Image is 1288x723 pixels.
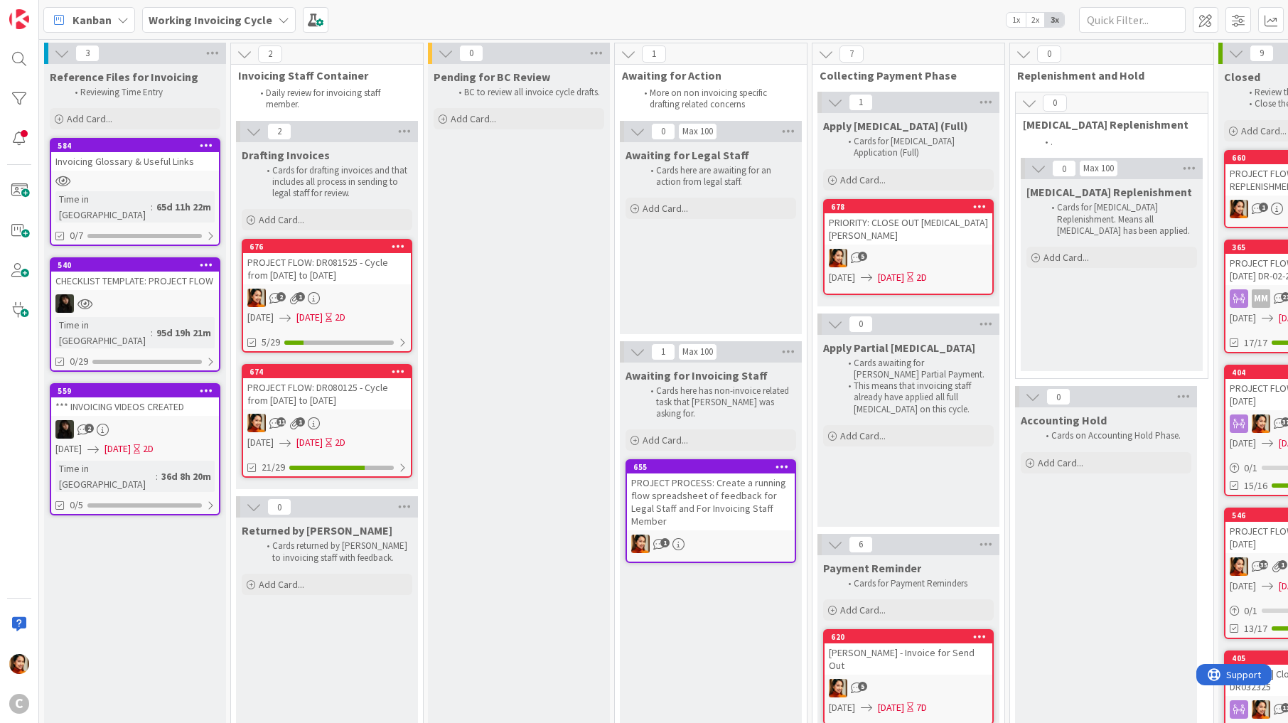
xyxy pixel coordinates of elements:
[825,213,992,245] div: PRIORITY: CLOSE OUT [MEDICAL_DATA][PERSON_NAME]
[682,128,713,135] div: Max 100
[58,141,219,151] div: 584
[51,272,219,290] div: CHECKLIST TEMPLATE: PROJECT FLOW
[1230,436,1256,451] span: [DATE]
[70,228,83,243] span: 0/7
[1043,251,1089,264] span: Add Card...
[262,335,280,350] span: 5/29
[55,420,74,439] img: ES
[1007,13,1026,27] span: 1x
[73,11,112,28] span: Kanban
[55,461,156,492] div: Time in [GEOGRAPHIC_DATA]
[51,397,219,416] div: *** INVOICING VIDEOS CREATED
[85,424,94,433] span: 2
[840,358,992,381] li: Cards awaiting for [PERSON_NAME] Partial Payment.
[30,2,65,19] span: Support
[242,523,392,537] span: Returned by Breanna
[840,136,992,159] li: Cards for [MEDICAL_DATA] Application (Full)
[249,242,411,252] div: 676
[1017,68,1196,82] span: Replenishment and Hold
[1244,621,1267,636] span: 13/17
[682,348,713,355] div: Max 100
[840,578,992,589] li: Cards for Payment Reminders
[840,380,992,415] li: This means that invoicing staff already have applied all full [MEDICAL_DATA] on this cycle.
[1241,124,1287,137] span: Add Card...
[626,148,749,162] span: Awaiting for Legal Staff
[825,249,992,267] div: PM
[58,386,219,396] div: 559
[243,253,411,284] div: PROJECT FLOW: DR081525 - Cycle from [DATE] to [DATE]
[825,631,992,643] div: 620
[622,68,789,82] span: Awaiting for Action
[267,498,291,515] span: 0
[50,138,220,246] a: 584Invoicing Glossary & Useful LinksTime in [GEOGRAPHIC_DATA]:65d 11h 22m0/7
[1244,461,1257,476] span: 0 / 1
[878,700,904,715] span: [DATE]
[1278,560,1287,569] span: 1
[823,199,994,295] a: 678PRIORITY: CLOSE OUT [MEDICAL_DATA][PERSON_NAME]PM[DATE][DATE]2D
[247,435,274,450] span: [DATE]
[262,460,285,475] span: 21/29
[636,87,790,111] li: More on non invoicing specific drafting related concerns
[642,45,666,63] span: 1
[627,473,795,530] div: PROJECT PROCESS: Create a running flow spreadsheet of feedback for Legal Staff and For Invoicing ...
[1043,95,1067,112] span: 0
[459,45,483,62] span: 0
[825,631,992,675] div: 620[PERSON_NAME] - Invoice for Send Out
[1026,13,1045,27] span: 2x
[238,68,405,82] span: Invoicing Staff Container
[1023,117,1190,132] span: Retainer Replenishment
[633,462,795,472] div: 655
[1230,311,1256,326] span: [DATE]
[823,561,921,575] span: Payment Reminder
[259,165,410,200] li: Cards for drafting invoices and that includes all process in sending to legal staff for review.
[829,249,847,267] img: PM
[840,604,886,616] span: Add Card...
[1230,557,1248,576] img: PM
[1021,413,1107,427] span: Accounting Hold
[823,341,975,355] span: Apply Partial Retainer
[243,365,411,409] div: 674PROJECT FLOW: DR080125 - Cycle from [DATE] to [DATE]
[51,259,219,290] div: 540CHECKLIST TEMPLATE: PROJECT FLOW
[259,213,304,226] span: Add Card...
[1244,478,1267,493] span: 15/16
[823,119,968,133] span: Apply Retainer (Full)
[67,87,218,98] li: Reviewing Time Entry
[1079,7,1186,33] input: Quick Filter...
[258,45,282,63] span: 2
[51,294,219,313] div: ES
[51,259,219,272] div: 540
[849,536,873,553] span: 6
[259,578,304,591] span: Add Card...
[1043,202,1195,237] li: Cards for [MEDICAL_DATA] Replenishment. Means all [MEDICAL_DATA] has been applied.
[829,270,855,285] span: [DATE]
[1045,13,1064,27] span: 3x
[51,152,219,171] div: Invoicing Glossary & Useful Links
[627,535,795,553] div: PM
[1230,579,1256,594] span: [DATE]
[916,270,927,285] div: 2D
[831,632,992,642] div: 620
[858,252,867,261] span: 5
[55,317,151,348] div: Time in [GEOGRAPHIC_DATA]
[243,378,411,409] div: PROJECT FLOW: DR080125 - Cycle from [DATE] to [DATE]
[1037,136,1191,148] li: .
[1259,203,1268,212] span: 1
[55,441,82,456] span: [DATE]
[335,435,345,450] div: 2D
[247,310,274,325] span: [DATE]
[51,385,219,397] div: 559
[1244,604,1257,618] span: 0 / 1
[9,694,29,714] div: C
[651,343,675,360] span: 1
[1252,700,1270,719] img: PM
[296,292,305,301] span: 1
[243,240,411,253] div: 676
[1224,70,1260,84] span: Closed
[643,434,688,446] span: Add Card...
[660,538,670,547] span: 1
[840,429,886,442] span: Add Card...
[1252,289,1270,308] div: MM
[1252,414,1270,433] img: PM
[243,414,411,432] div: PM
[51,139,219,171] div: 584Invoicing Glossary & Useful Links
